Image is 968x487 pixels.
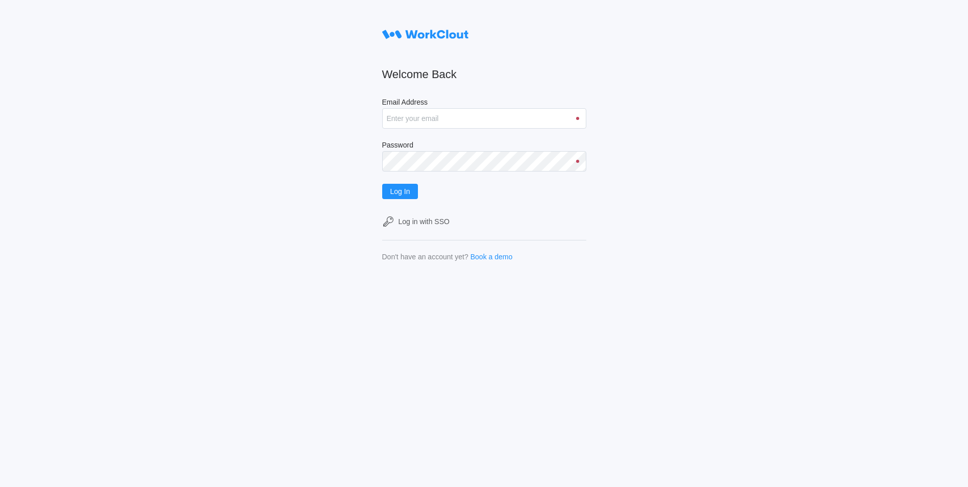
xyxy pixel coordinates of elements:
span: Log In [390,188,410,195]
h2: Welcome Back [382,67,586,82]
button: Log In [382,184,418,199]
input: Enter your email [382,108,586,129]
label: Email Address [382,98,586,108]
a: Book a demo [470,253,513,261]
label: Password [382,141,586,151]
div: Don't have an account yet? [382,253,468,261]
div: Log in with SSO [399,217,450,226]
a: Log in with SSO [382,215,586,228]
